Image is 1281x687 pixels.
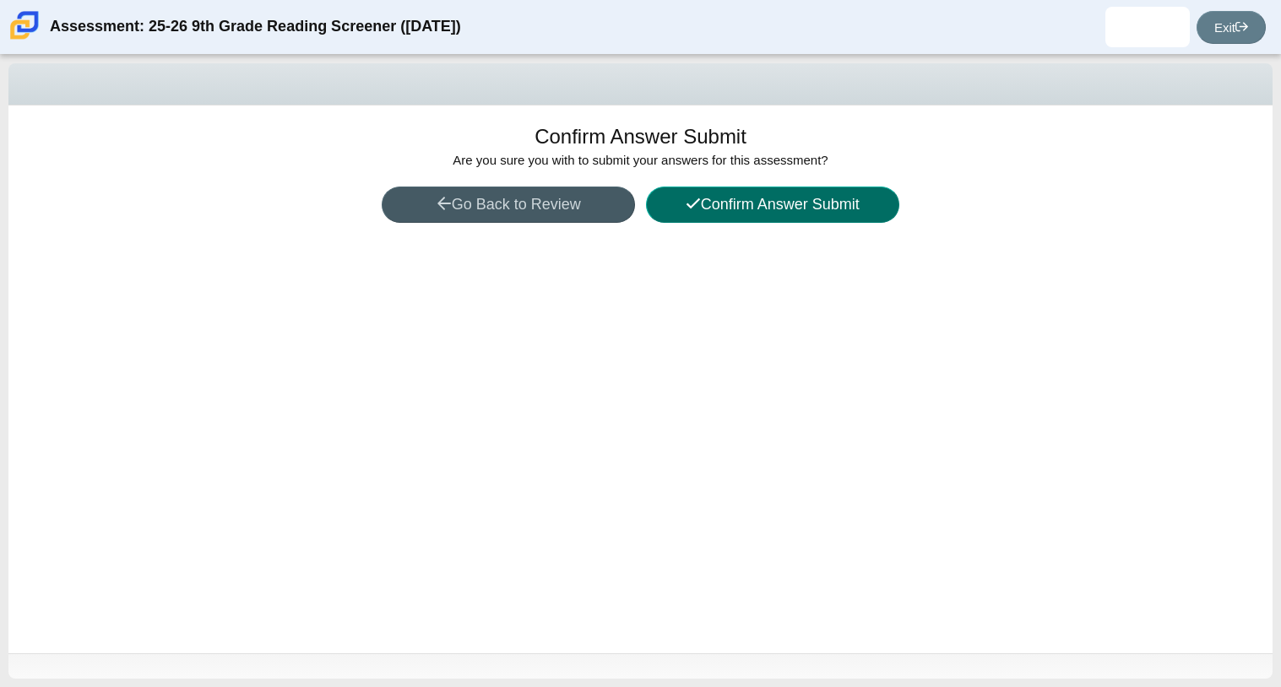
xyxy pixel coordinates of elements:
[453,153,828,167] span: Are you sure you with to submit your answers for this assessment?
[646,187,899,223] button: Confirm Answer Submit
[50,7,461,47] div: Assessment: 25-26 9th Grade Reading Screener ([DATE])
[1134,14,1161,41] img: adyan.medinaalicea.L6tOwU
[382,187,635,223] button: Go Back to Review
[535,122,746,151] h1: Confirm Answer Submit
[7,31,42,46] a: Carmen School of Science & Technology
[7,8,42,43] img: Carmen School of Science & Technology
[1197,11,1266,44] a: Exit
